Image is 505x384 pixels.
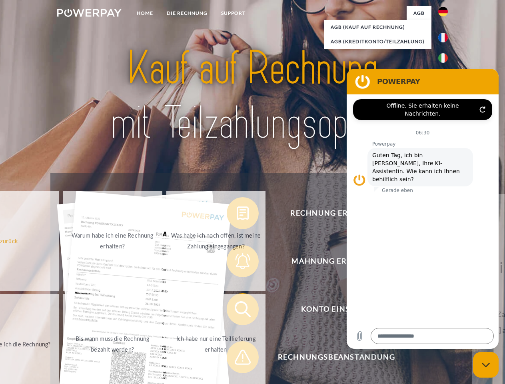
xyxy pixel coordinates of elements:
img: de [438,7,448,16]
button: Konto einsehen [227,293,435,325]
a: DIE RECHNUNG [160,6,214,20]
a: AGB (Kreditkonto/Teilzahlung) [324,34,431,49]
div: Was habe ich noch offen, ist meine Zahlung eingegangen? [171,230,261,252]
div: Warum habe ich eine Rechnung erhalten? [68,230,158,252]
iframe: Messaging-Fenster [347,69,499,349]
a: Was habe ich noch offen, ist meine Zahlung eingegangen? [166,191,266,291]
button: Rechnungsbeanstandung [227,341,435,373]
img: title-powerpay_de.svg [76,38,429,153]
div: Ich habe nur eine Teillieferung erhalten [171,333,261,355]
a: AGB (Kauf auf Rechnung) [324,20,431,34]
div: Bis wann muss die Rechnung bezahlt werden? [68,333,158,355]
a: Home [130,6,160,20]
span: Rechnungsbeanstandung [238,341,434,373]
img: it [438,53,448,63]
iframe: Schaltfläche zum Öffnen des Messaging-Fensters; Konversation läuft [473,352,499,378]
img: fr [438,33,448,42]
a: agb [407,6,431,20]
span: Konto einsehen [238,293,434,325]
img: logo-powerpay-white.svg [57,9,122,17]
a: SUPPORT [214,6,252,20]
